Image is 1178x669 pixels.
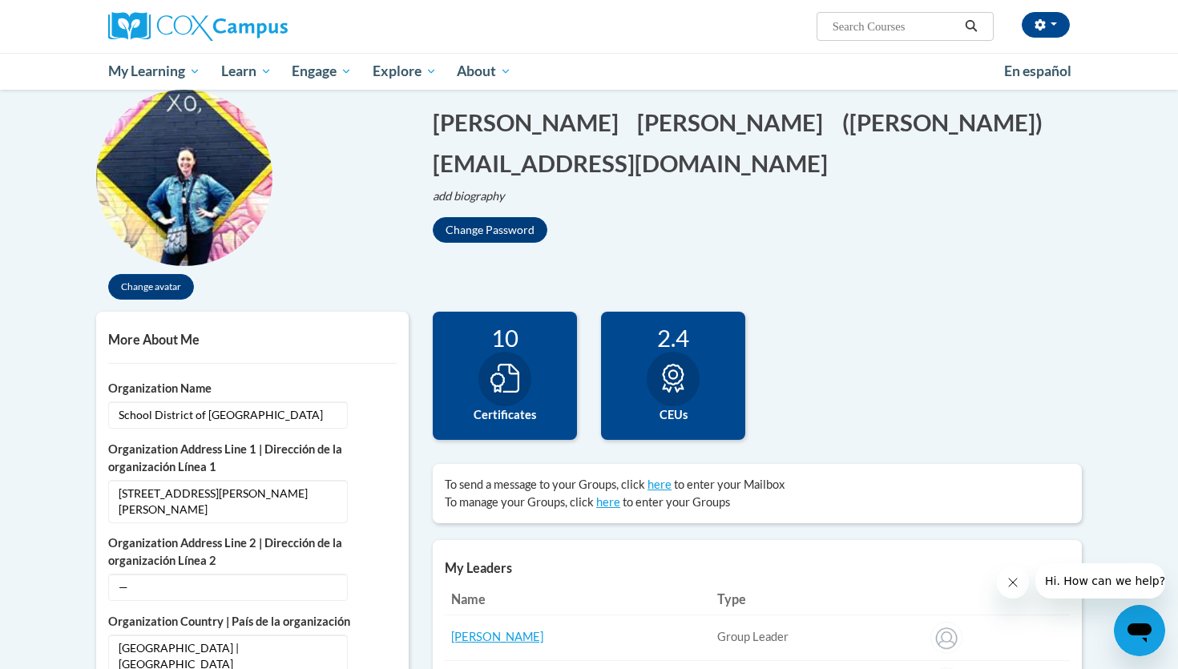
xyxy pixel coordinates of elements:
div: 10 [445,324,565,352]
label: Certificates [445,406,565,424]
span: About [457,62,511,81]
div: Main menu [84,53,1094,90]
button: Change avatar [108,274,194,300]
button: Search [959,17,983,36]
th: Type [711,583,924,615]
div: 2.4 [613,324,733,352]
iframe: Button to launch messaging window [1114,605,1165,656]
label: CEUs [613,406,733,424]
span: to enter your Groups [623,495,730,509]
button: Account Settings [1022,12,1070,38]
button: Edit email address [433,147,838,179]
span: To send a message to your Groups, click [445,478,645,491]
a: About [447,53,522,90]
img: Cox Campus [108,12,288,41]
iframe: Close message [997,566,1029,598]
h5: More About Me [108,332,397,347]
label: Organization Name [108,380,397,397]
i: add biography [433,189,505,203]
div: Click to change the profile picture [96,90,272,266]
label: Organization Address Line 2 | Dirección de la organización Línea 2 [108,534,397,570]
a: My Learning [98,53,211,90]
h5: My Leaders [445,560,1070,575]
button: Edit screen name [842,106,1053,139]
a: Learn [211,53,282,90]
input: Search Courses [831,17,959,36]
span: — [108,574,348,601]
span: En español [1004,62,1071,79]
td: connected user for connection WI: Heyer Elementary [711,615,924,660]
span: My Learning [108,62,200,81]
span: [STREET_ADDRESS][PERSON_NAME][PERSON_NAME] [108,480,348,523]
a: Explore [362,53,447,90]
a: En español [994,54,1082,88]
span: Engage [292,62,352,81]
label: Organization Address Line 1 | Dirección de la organización Línea 1 [108,441,397,476]
label: Organization Country | País de la organización [108,613,397,631]
a: Engage [281,53,362,90]
img: Emily Friemann [930,622,962,654]
span: to enter your Mailbox [674,478,785,491]
button: Edit first name [433,106,629,139]
span: To manage your Groups, click [445,495,594,509]
img: profile avatar [96,90,272,266]
button: Edit last name [637,106,833,139]
a: here [647,478,672,491]
span: Explore [373,62,437,81]
button: Change Password [433,217,547,243]
button: Edit biography [433,187,518,205]
a: here [596,495,620,509]
span: School District of [GEOGRAPHIC_DATA] [108,401,348,429]
a: [PERSON_NAME] [451,630,543,643]
span: Learn [221,62,272,81]
iframe: Message from company [1035,563,1165,598]
th: Name [445,583,711,615]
